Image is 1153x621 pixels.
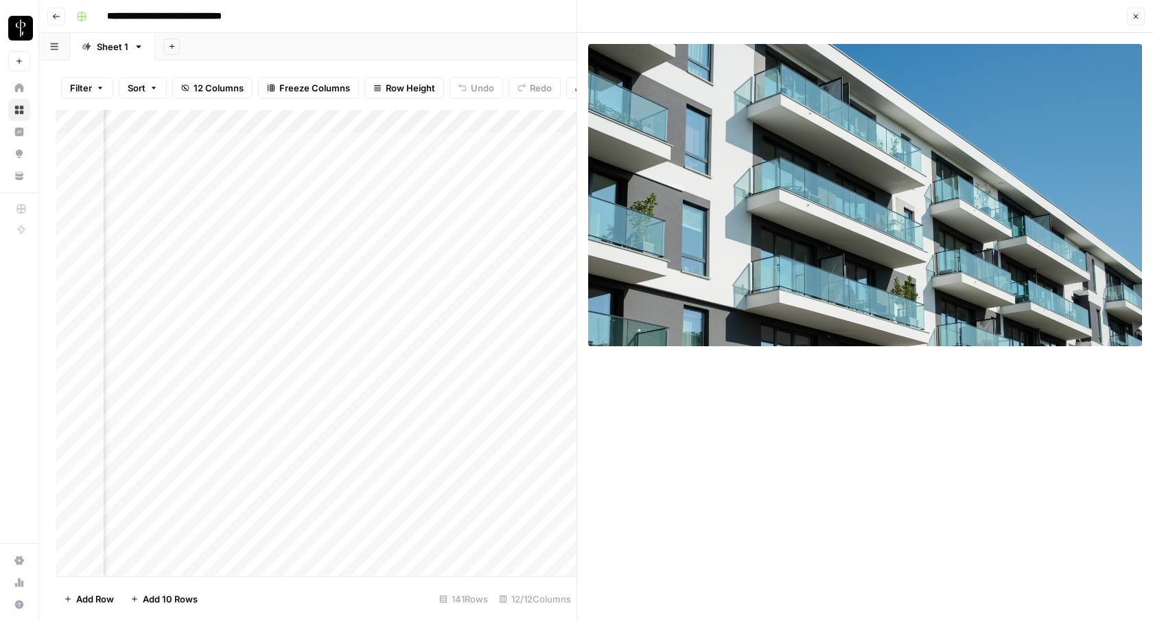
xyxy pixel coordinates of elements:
button: Redo [509,77,561,99]
a: Browse [8,99,30,121]
button: Sort [119,77,167,99]
a: Usage [8,572,30,594]
span: 12 Columns [194,81,244,95]
span: Row Height [386,81,435,95]
button: Freeze Columns [258,77,359,99]
div: Sheet 1 [97,40,128,54]
a: Your Data [8,165,30,187]
button: Row Height [364,77,444,99]
button: Workspace: LP Production Workloads [8,11,30,45]
button: Add 10 Rows [122,588,206,610]
a: Settings [8,550,30,572]
span: Freeze Columns [279,81,350,95]
a: Insights [8,121,30,143]
img: Row/Cell [588,44,1142,346]
button: 12 Columns [172,77,253,99]
button: Help + Support [8,594,30,616]
span: Redo [530,81,552,95]
span: Sort [128,81,145,95]
button: Filter [61,77,113,99]
button: Add Row [56,588,122,610]
span: Add 10 Rows [143,592,198,606]
div: 141 Rows [434,588,493,610]
a: Home [8,77,30,99]
button: Undo [450,77,503,99]
a: Sheet 1 [70,33,155,60]
span: Filter [70,81,92,95]
div: 12/12 Columns [493,588,576,610]
a: Opportunities [8,143,30,165]
span: Undo [471,81,494,95]
img: LP Production Workloads Logo [8,16,33,41]
span: Add Row [76,592,114,606]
